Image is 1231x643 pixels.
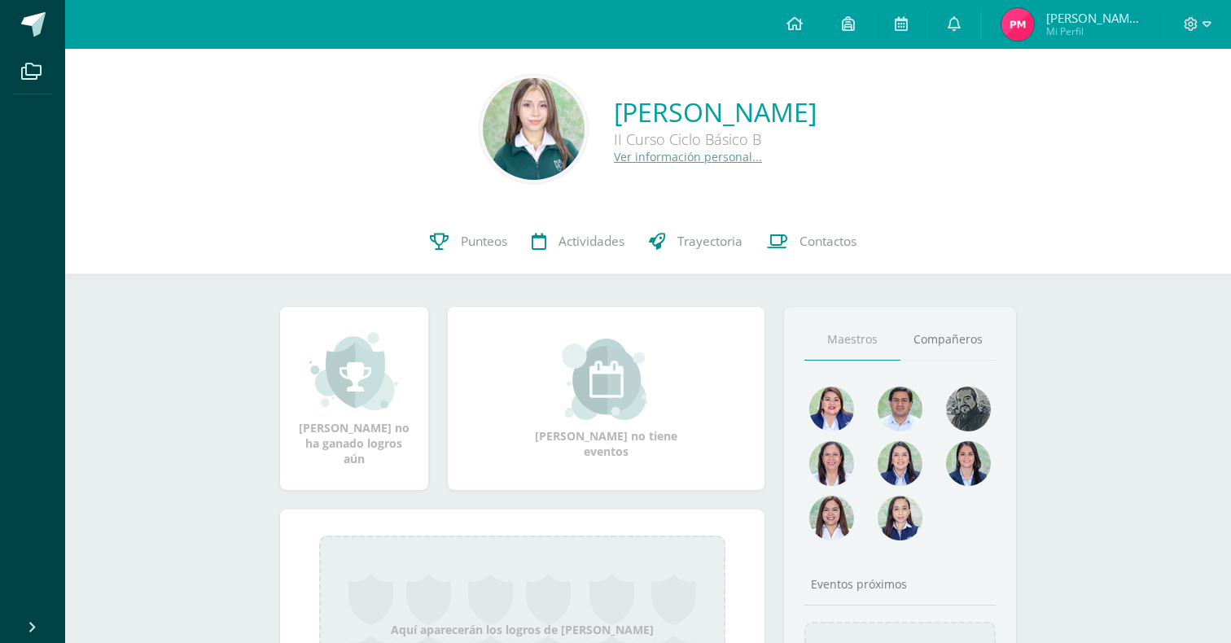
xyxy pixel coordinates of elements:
a: [PERSON_NAME] [614,94,817,129]
img: 1be4a43e63524e8157c558615cd4c825.png [809,496,854,540]
img: event_small.png [562,339,651,420]
a: Compañeros [900,319,997,361]
span: Mi Perfil [1046,24,1144,38]
img: 78f4197572b4db04b380d46154379998.png [809,441,854,486]
img: d4e0c534ae446c0d00535d3bb96704e9.png [946,441,991,486]
a: Ver información personal... [614,149,762,164]
img: e0582db7cc524a9960c08d03de9ec803.png [878,496,922,540]
span: [PERSON_NAME] [PERSON_NAME] [1046,10,1144,26]
img: 135afc2e3c36cc19cf7f4a6ffd4441d1.png [809,387,854,431]
span: Trayectoria [677,233,743,250]
a: Contactos [755,209,869,274]
span: Punteos [461,233,507,250]
img: 1e7bfa517bf798cc96a9d855bf172288.png [878,387,922,431]
img: 60f76497de070247025426f153d45170.png [1001,8,1034,41]
img: achievement_small.png [309,330,398,412]
a: Trayectoria [637,209,755,274]
span: Actividades [559,233,624,250]
img: ca03472d0fe97b70cf59647f769d2a4a.png [483,78,585,180]
div: Eventos próximos [804,576,997,592]
div: [PERSON_NAME] no tiene eventos [524,339,687,459]
a: Actividades [519,209,637,274]
div: II Curso Ciclo Básico B [614,129,817,149]
a: Punteos [418,209,519,274]
span: Contactos [799,233,856,250]
img: 421193c219fb0d09e137c3cdd2ddbd05.png [878,441,922,486]
img: 4179e05c207095638826b52d0d6e7b97.png [946,387,991,431]
div: [PERSON_NAME] no ha ganado logros aún [296,330,412,466]
a: Maestros [804,319,900,361]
